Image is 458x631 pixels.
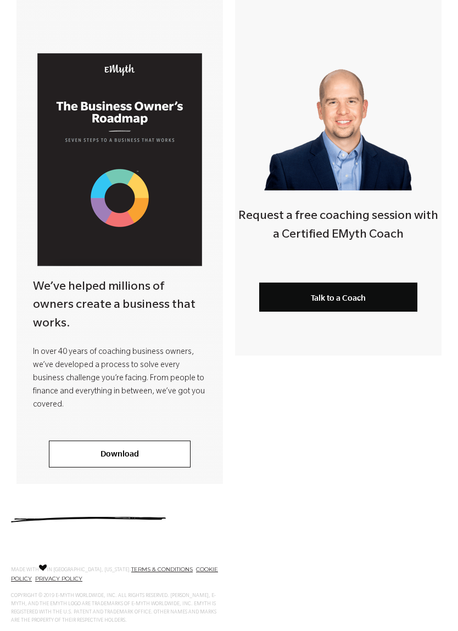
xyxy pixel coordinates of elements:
a: TERMS & CONDITIONS [131,566,193,573]
span: IN [GEOGRAPHIC_DATA], [US_STATE]. [47,567,131,573]
a: Download [49,441,191,467]
h4: We’ve helped millions of owners create a business that works. [33,279,206,334]
a: Talk to a Coach [259,283,417,312]
h4: Request a free coaching session with a Certified EMyth Coach [235,208,442,245]
iframe: Chat Widget [403,578,458,631]
p: In over 40 years of coaching business owners, we’ve developed a process to solve every business c... [33,346,206,412]
span: MADE WITH [11,567,39,573]
img: Business Owners Roadmap Cover [37,53,202,266]
a: PRIVACY POLICY [35,575,82,582]
span: COPYRIGHT © 2019 E-MYTH WORLDWIDE, INC. ALL RIGHTS RESERVED. [PERSON_NAME], E-MYTH, AND THE EMYTH... [11,593,216,623]
img: Smart-business-coach.png [259,48,417,190]
a: COOKIE POLICY [11,566,218,582]
img: Love [39,564,47,571]
span: Talk to a Coach [311,293,366,302]
img: underline.svg [11,517,166,522]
